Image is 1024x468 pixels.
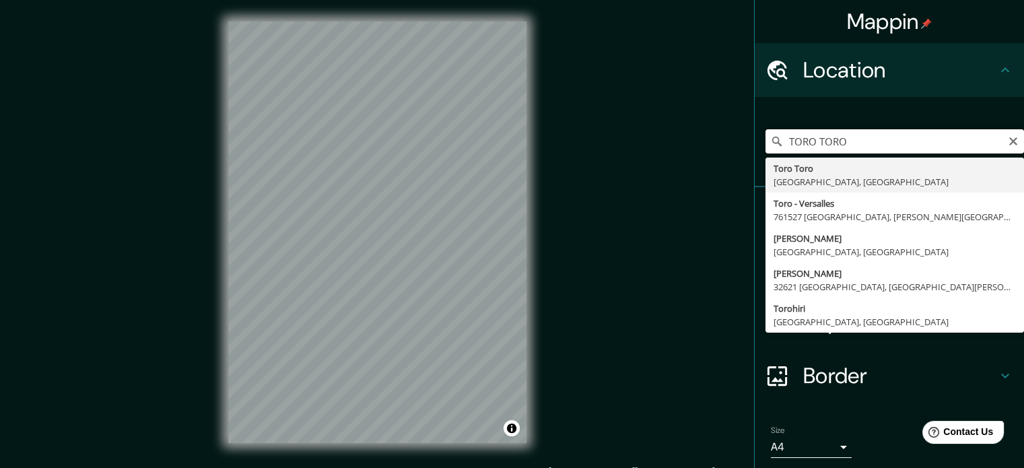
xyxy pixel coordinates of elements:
[774,315,1016,329] div: [GEOGRAPHIC_DATA], [GEOGRAPHIC_DATA]
[774,162,1016,175] div: Toro Toro
[774,175,1016,189] div: [GEOGRAPHIC_DATA], [GEOGRAPHIC_DATA]
[774,267,1016,280] div: [PERSON_NAME]
[755,187,1024,241] div: Pins
[755,43,1024,97] div: Location
[774,280,1016,294] div: 32621 [GEOGRAPHIC_DATA], [GEOGRAPHIC_DATA][PERSON_NAME], [GEOGRAPHIC_DATA]
[771,425,785,436] label: Size
[921,18,932,29] img: pin-icon.png
[755,241,1024,295] div: Style
[765,129,1024,154] input: Pick your city or area
[1008,134,1019,147] button: Clear
[755,349,1024,403] div: Border
[774,232,1016,245] div: [PERSON_NAME]
[771,436,852,458] div: A4
[803,308,997,335] h4: Layout
[755,295,1024,349] div: Layout
[803,362,997,389] h4: Border
[504,420,520,436] button: Toggle attribution
[904,415,1009,453] iframe: Help widget launcher
[803,57,997,83] h4: Location
[774,302,1016,315] div: Torohiri
[774,197,1016,210] div: Toro - Versalles
[228,22,526,443] canvas: Map
[774,245,1016,259] div: [GEOGRAPHIC_DATA], [GEOGRAPHIC_DATA]
[774,210,1016,224] div: 761527 [GEOGRAPHIC_DATA], [PERSON_NAME][GEOGRAPHIC_DATA], [GEOGRAPHIC_DATA]
[847,8,932,35] h4: Mappin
